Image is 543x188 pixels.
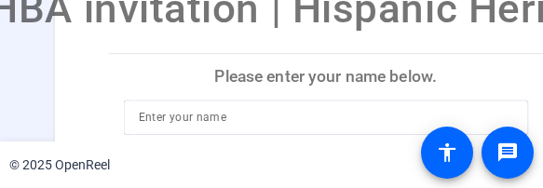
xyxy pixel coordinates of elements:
mat-icon: message [496,141,519,164]
input: Enter your name [139,106,513,128]
mat-icon: accessibility [436,141,458,164]
div: © 2025 OpenReel [9,155,110,175]
p: Please enter your name below. [109,54,543,99]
